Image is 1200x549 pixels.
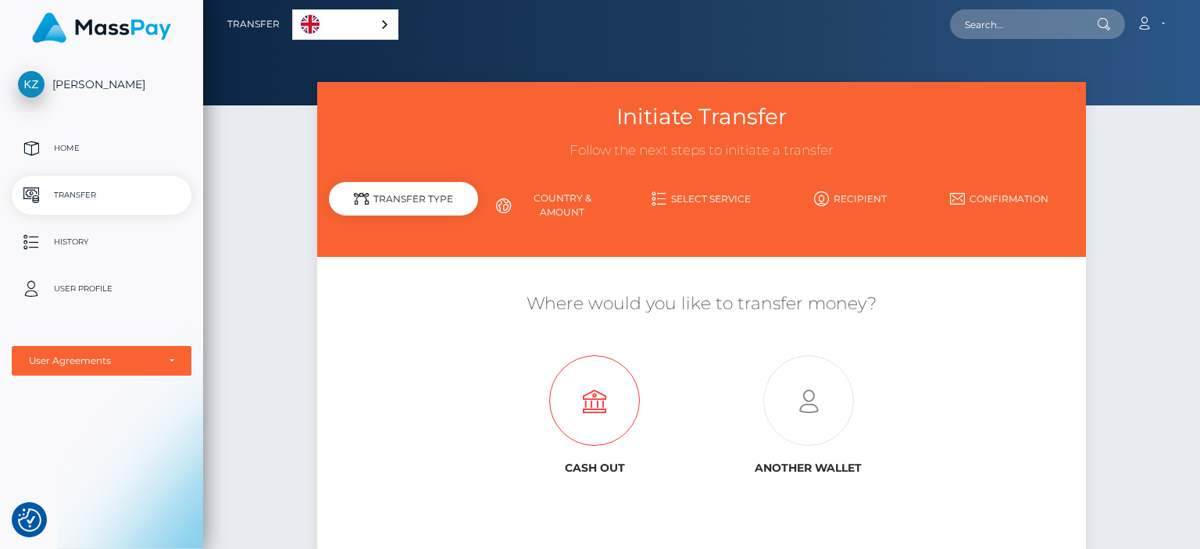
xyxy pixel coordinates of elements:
aside: Language selected: English [292,9,398,40]
button: Consent Preferences [18,508,41,532]
a: History [12,223,191,262]
p: Transfer [18,184,185,207]
p: Home [18,137,185,160]
a: English [293,10,398,39]
div: Transfer Type [329,182,478,216]
a: Transfer [12,176,191,215]
div: User Agreements [29,355,157,367]
p: History [18,230,185,254]
img: MassPay [32,12,171,43]
a: Country & Amount [478,185,627,226]
a: Recipient [776,185,925,212]
a: Transfer [227,8,280,41]
h6: Cash out [500,462,690,475]
input: Search... [950,9,1097,39]
img: Revisit consent button [18,508,41,532]
h3: Follow the next steps to initiate a transfer [329,141,1073,160]
a: User Profile [12,269,191,308]
a: Confirmation [925,185,1074,212]
button: User Agreements [12,346,191,376]
h5: Where would you like to transfer money? [329,292,1073,316]
div: Language [292,9,398,40]
h3: Initiate Transfer [329,102,1073,132]
a: Home [12,129,191,168]
span: [PERSON_NAME] [12,77,191,91]
p: User Profile [18,277,185,301]
h6: Another wallet [713,462,903,475]
a: Select Service [627,185,777,212]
